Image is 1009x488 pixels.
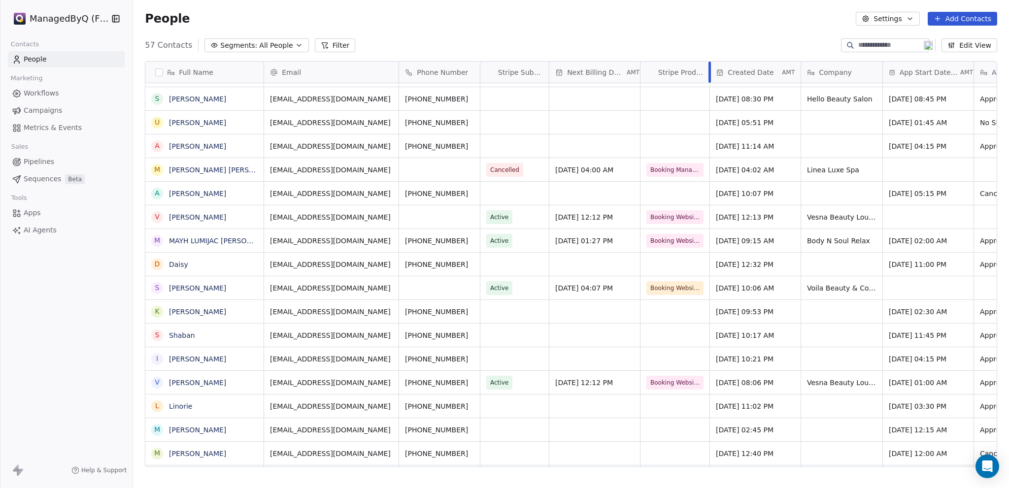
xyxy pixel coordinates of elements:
[270,189,393,198] span: [EMAIL_ADDRESS][DOMAIN_NAME]
[889,307,968,317] span: [DATE] 02:30 AM
[169,308,226,316] a: [PERSON_NAME]
[399,62,480,83] div: Phone Number
[169,190,226,197] a: [PERSON_NAME]
[179,67,213,77] span: Full Name
[155,377,160,388] div: V
[801,62,882,83] div: Company
[155,117,160,128] div: U
[716,330,795,340] span: [DATE] 10:17 AM
[716,425,795,435] span: [DATE] 02:45 PM
[650,236,700,246] span: Booking Website + App (Tier 3)
[270,378,393,388] span: [EMAIL_ADDRESS][DOMAIN_NAME]
[807,165,876,175] span: Linea Luxe Spa
[315,38,356,52] button: Filter
[259,40,293,51] span: All People
[155,188,160,198] div: A
[490,212,508,222] span: Active
[490,378,508,388] span: Active
[12,10,105,27] button: ManagedByQ (FZE)
[156,354,158,364] div: I
[889,260,968,269] span: [DATE] 11:00 PM
[24,54,47,65] span: People
[807,378,876,388] span: Vesna Beauty Lounge
[270,283,393,293] span: [EMAIL_ADDRESS][DOMAIN_NAME]
[716,212,795,222] span: [DATE] 12:13 PM
[270,354,393,364] span: [EMAIL_ADDRESS][DOMAIN_NAME]
[716,449,795,458] span: [DATE] 12:40 PM
[8,171,125,187] a: SequencesBeta
[6,71,47,86] span: Marketing
[169,379,226,387] a: [PERSON_NAME]
[490,283,508,293] span: Active
[819,67,852,77] span: Company
[498,67,543,77] span: Stripe Subscription Status
[145,39,192,51] span: 57 Contacts
[270,165,393,175] span: [EMAIL_ADDRESS][DOMAIN_NAME]
[169,119,226,127] a: [PERSON_NAME]
[889,378,968,388] span: [DATE] 01:00 AM
[145,11,190,26] span: People
[555,165,634,175] span: [DATE] 04:00 AM
[405,118,474,128] span: [PHONE_NUMBER]
[490,236,508,246] span: Active
[169,142,226,150] a: [PERSON_NAME]
[7,139,33,154] span: Sales
[8,222,125,238] a: AI Agents
[169,260,188,268] a: Daisy
[270,425,393,435] span: [EMAIL_ADDRESS][DOMAIN_NAME]
[154,448,160,458] div: M
[8,102,125,119] a: Campaigns
[716,307,795,317] span: [DATE] 09:53 PM
[782,68,795,76] span: AMT
[856,12,919,26] button: Settings
[169,426,226,434] a: [PERSON_NAME]
[486,39,494,106] img: Stripe
[405,94,474,104] span: [PHONE_NUMBER]
[8,120,125,136] a: Metrics & Events
[490,165,519,175] span: Cancelled
[270,330,393,340] span: [EMAIL_ADDRESS][DOMAIN_NAME]
[405,425,474,435] span: [PHONE_NUMBER]
[71,466,127,474] a: Help & Support
[405,189,474,198] span: [PHONE_NUMBER]
[807,212,876,222] span: Vesna Beauty Lounge
[24,174,61,184] span: Sequences
[640,62,709,83] div: StripeStripe Product Name
[24,157,54,167] span: Pipelines
[405,449,474,458] span: [PHONE_NUMBER]
[658,67,704,77] span: Stripe Product Name
[154,424,160,435] div: M
[270,94,393,104] span: [EMAIL_ADDRESS][DOMAIN_NAME]
[30,12,109,25] span: ManagedByQ (FZE)
[942,38,997,52] button: Edit View
[405,401,474,411] span: [PHONE_NUMBER]
[728,67,774,77] span: Created Date
[155,330,160,340] div: S
[650,212,700,222] span: Booking Website + App (Tier 3)
[716,236,795,246] span: [DATE] 09:15 AM
[24,105,62,116] span: Campaigns
[24,225,57,235] span: AI Agents
[710,62,801,83] div: Created DateAMT
[270,449,393,458] span: [EMAIL_ADDRESS][DOMAIN_NAME]
[405,330,474,340] span: [PHONE_NUMBER]
[889,94,968,104] span: [DATE] 08:45 PM
[169,166,286,174] a: [PERSON_NAME] [PERSON_NAME]
[716,189,795,198] span: [DATE] 10:07 PM
[155,94,160,104] div: S
[270,118,393,128] span: [EMAIL_ADDRESS][DOMAIN_NAME]
[169,402,192,410] a: Linorie
[650,378,700,388] span: Booking Website + App (Tier 3)
[155,141,160,151] div: A
[889,189,968,198] span: [DATE] 05:15 PM
[716,401,795,411] span: [DATE] 11:02 PM
[154,164,160,175] div: M
[650,283,700,293] span: Booking Website + App (Tier 2)
[555,283,634,293] span: [DATE] 04:07 PM
[24,208,41,218] span: Apps
[6,37,43,52] span: Contacts
[155,401,159,411] div: L
[417,67,468,77] span: Phone Number
[889,236,968,246] span: [DATE] 02:00 AM
[65,174,85,184] span: Beta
